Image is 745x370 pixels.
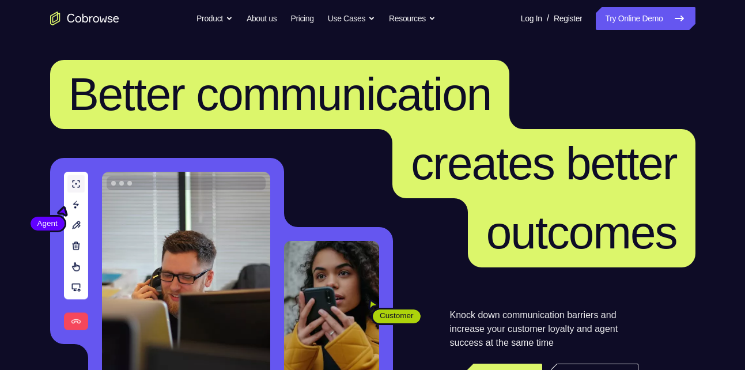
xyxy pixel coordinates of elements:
[196,7,233,30] button: Product
[450,308,638,350] p: Knock down communication barriers and increase your customer loyalty and agent success at the sam...
[247,7,277,30] a: About us
[389,7,436,30] button: Resources
[69,69,491,120] span: Better communication
[328,7,375,30] button: Use Cases
[290,7,313,30] a: Pricing
[411,138,676,189] span: creates better
[596,7,695,30] a: Try Online Demo
[486,207,677,258] span: outcomes
[50,12,119,25] a: Go to the home page
[547,12,549,25] span: /
[554,7,582,30] a: Register
[521,7,542,30] a: Log In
